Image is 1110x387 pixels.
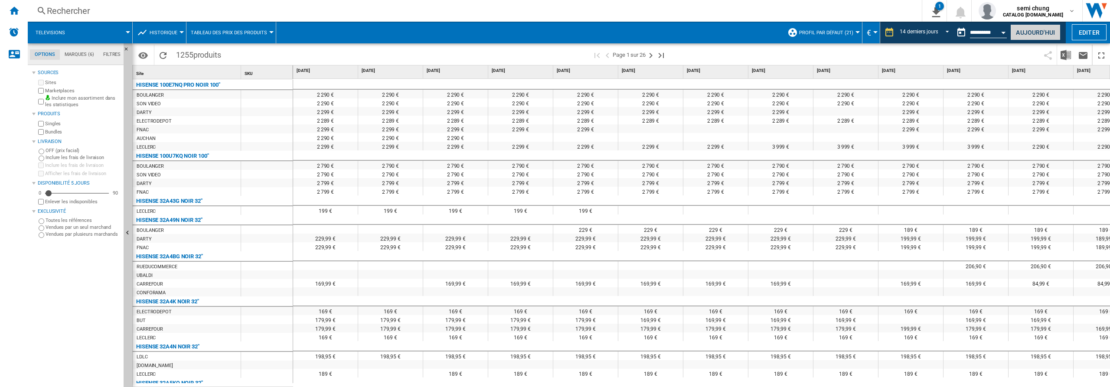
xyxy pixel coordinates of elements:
[750,65,813,76] div: [DATE]
[553,98,618,107] div: 2 290 €
[1009,242,1073,251] div: 199,99 €
[878,187,943,195] div: 2 799 €
[1010,65,1073,76] div: [DATE]
[45,198,120,205] label: Enlever les indisponibles
[878,124,943,133] div: 2 299 €
[137,207,156,216] div: LECLERC
[38,180,120,187] div: Disponibilité 5 Jours
[427,68,486,74] span: [DATE]
[1009,225,1073,234] div: 189 €
[38,138,120,145] div: Livraison
[32,22,128,43] div: Televisions
[243,65,293,79] div: SKU Sort None
[45,189,109,198] md-slider: Disponibilité
[423,116,488,124] div: 2 289 €
[423,206,488,215] div: 199 €
[557,68,616,74] span: [DATE]
[813,178,878,187] div: 2 799 €
[295,65,358,76] div: [DATE]
[943,98,1008,107] div: 2 290 €
[1009,116,1073,124] div: 2 289 €
[293,206,358,215] div: 199 €
[748,169,813,178] div: 2 790 €
[30,49,60,60] md-tab-item: Options
[945,65,1008,76] div: [DATE]
[134,47,152,63] button: Options
[953,24,970,41] button: md-calendar
[748,187,813,195] div: 2 799 €
[423,178,488,187] div: 2 799 €
[358,116,423,124] div: 2 289 €
[39,218,44,224] input: Toutes les références
[867,22,875,43] button: €
[1009,107,1073,116] div: 2 299 €
[813,161,878,169] div: 2 790 €
[293,187,358,195] div: 2 799 €
[45,88,120,94] label: Marketplaces
[1009,169,1073,178] div: 2 790 €
[878,161,943,169] div: 2 790 €
[1009,98,1073,107] div: 2 290 €
[191,22,271,43] div: Tableau des prix des produits
[748,161,813,169] div: 2 790 €
[358,169,423,178] div: 2 790 €
[1072,24,1107,40] button: Editer
[172,45,225,63] span: 1255
[618,178,683,187] div: 2 799 €
[555,65,618,76] div: [DATE]
[38,111,120,117] div: Produits
[293,124,358,133] div: 2 299 €
[618,161,683,169] div: 2 790 €
[191,30,267,36] span: Tableau des prix des produits
[136,196,202,206] div: HISENSE 32A43G NOIR 32"
[488,187,553,195] div: 2 799 €
[878,225,943,234] div: 189 €
[880,65,943,76] div: [DATE]
[553,142,618,150] div: 2 299 €
[488,242,553,251] div: 229,99 €
[618,234,683,242] div: 229,99 €
[39,149,44,154] input: OFF (prix facial)
[878,98,943,107] div: 2 290 €
[38,80,44,85] input: Sites
[39,225,44,231] input: Vendues par un seul marchand
[36,30,65,36] span: Televisions
[134,65,241,79] div: Site Sort None
[293,98,358,107] div: 2 290 €
[1061,50,1071,60] img: excel-24x24.png
[813,98,878,107] div: 2 290 €
[618,225,683,234] div: 229 €
[38,171,44,176] input: Afficher les frais de livraison
[137,188,149,197] div: FNAC
[425,65,488,76] div: [DATE]
[488,178,553,187] div: 2 799 €
[243,65,293,79] div: Sort None
[1009,234,1073,242] div: 199,99 €
[39,232,44,238] input: Vendues par plusieurs marchands
[878,107,943,116] div: 2 299 €
[996,23,1012,39] button: Open calendar
[953,22,1009,43] div: Ce rapport est basé sur une date antérieure à celle d'aujourd'hui.
[137,171,161,179] div: SON VIDEO
[1093,45,1110,65] button: Plein écran
[362,68,421,74] span: [DATE]
[683,225,748,234] div: 229 €
[748,242,813,251] div: 229,99 €
[137,117,172,126] div: ELECTRODEPOT
[137,226,164,235] div: BOULANGER
[813,90,878,98] div: 2 290 €
[488,107,553,116] div: 2 299 €
[1074,45,1092,65] button: Envoyer ce rapport par email
[136,215,202,225] div: HISENSE 32A49N NOIR 32"
[748,98,813,107] div: 2 290 €
[813,169,878,178] div: 2 790 €
[553,107,618,116] div: 2 299 €
[137,235,152,244] div: DARTY
[45,95,120,108] label: Inclure mon assortiment dans les statistiques
[553,225,618,234] div: 229 €
[867,28,871,37] span: €
[488,142,553,150] div: 2 299 €
[813,116,878,124] div: 2 289 €
[685,65,748,76] div: [DATE]
[618,169,683,178] div: 2 790 €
